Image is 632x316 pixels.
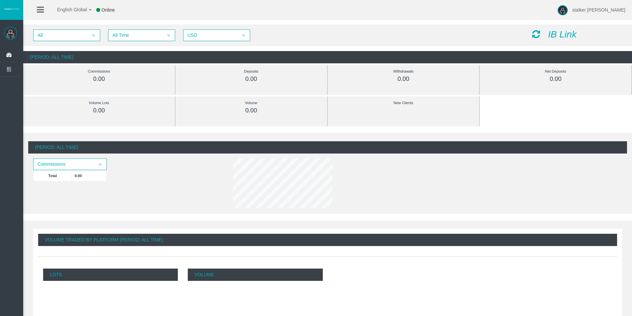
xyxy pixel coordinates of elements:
[91,33,96,38] span: select
[343,68,464,75] div: Withdrawals
[38,75,160,83] div: 0.00
[43,269,178,281] p: Lots
[38,234,617,246] div: Volume Traded By Platform (Period: All Time)
[548,29,577,39] i: IB Link
[343,75,464,83] div: 0.00
[72,170,106,181] td: 0.00
[38,68,160,75] div: Commissions
[188,269,322,281] p: Volume
[34,159,94,169] span: Commissions
[190,68,312,75] div: Deposits
[3,8,20,10] img: logo.svg
[190,107,312,114] div: 0.00
[48,7,87,12] span: English Global
[558,5,568,15] img: user-image
[23,51,632,63] div: (Period: All Time)
[184,30,238,40] span: USD
[495,68,616,75] div: Net Deposits
[343,99,464,107] div: New Clients
[34,170,72,181] td: Total
[28,141,627,154] div: (Period: All Time)
[532,30,540,39] i: Reload Dashboard
[572,7,625,13] span: stalker [PERSON_NAME]
[38,99,160,107] div: Volume Lots
[166,33,171,38] span: select
[109,30,163,40] span: All Time
[98,162,103,167] span: select
[190,99,312,107] div: Volume
[190,75,312,83] div: 0.00
[495,75,616,83] div: 0.00
[38,107,160,114] div: 0.00
[102,7,115,13] span: Online
[241,33,246,38] span: select
[34,30,88,40] span: All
